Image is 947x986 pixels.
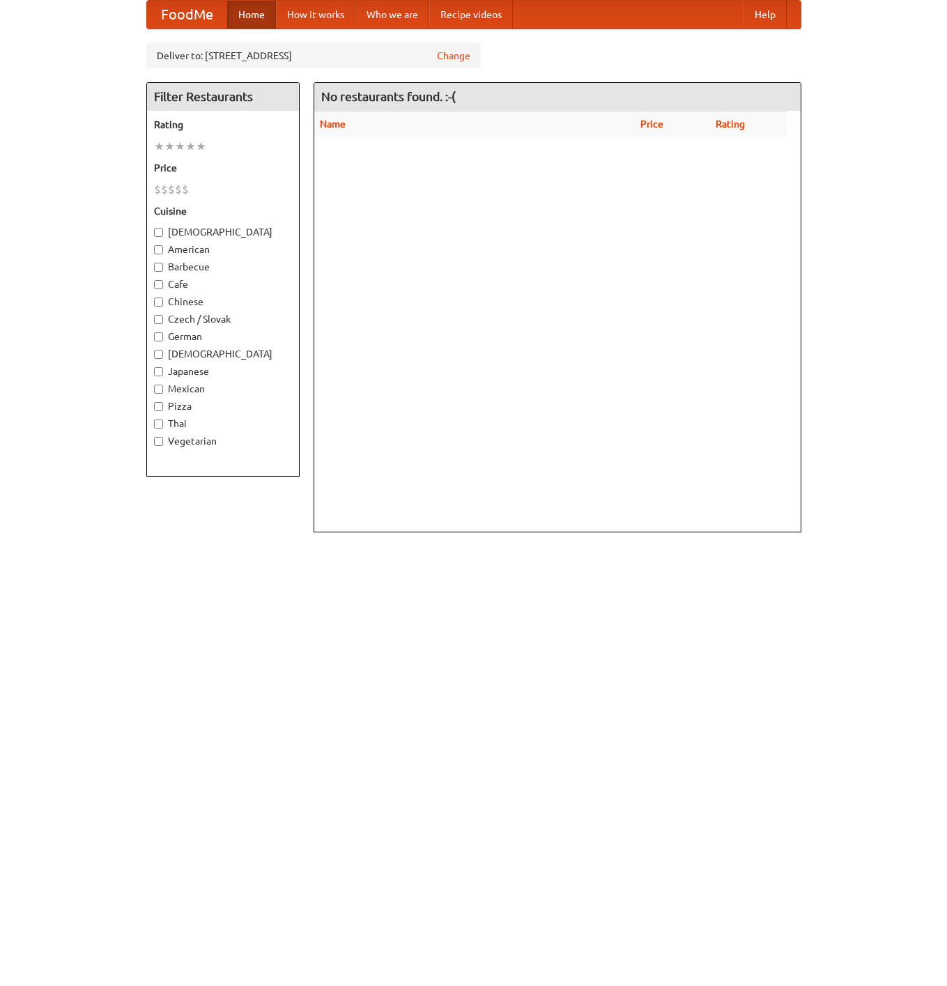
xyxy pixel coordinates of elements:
[196,139,206,154] li: ★
[429,1,513,29] a: Recipe videos
[154,312,292,326] label: Czech / Slovak
[154,298,163,307] input: Chinese
[154,295,292,309] label: Chinese
[147,1,227,29] a: FoodMe
[154,364,292,378] label: Japanese
[321,90,456,103] ng-pluralize: No restaurants found. :-(
[164,139,175,154] li: ★
[154,402,163,411] input: Pizza
[154,350,163,359] input: [DEMOGRAPHIC_DATA]
[182,182,189,197] li: $
[437,49,470,63] a: Change
[716,118,745,130] a: Rating
[154,434,292,448] label: Vegetarian
[147,83,299,111] h4: Filter Restaurants
[168,182,175,197] li: $
[227,1,276,29] a: Home
[175,139,185,154] li: ★
[154,118,292,132] h5: Rating
[154,315,163,324] input: Czech / Slovak
[744,1,787,29] a: Help
[175,182,182,197] li: $
[154,382,292,396] label: Mexican
[154,139,164,154] li: ★
[154,385,163,394] input: Mexican
[146,43,481,68] div: Deliver to: [STREET_ADDRESS]
[154,332,163,341] input: German
[154,225,292,239] label: [DEMOGRAPHIC_DATA]
[154,437,163,446] input: Vegetarian
[154,260,292,274] label: Barbecue
[276,1,355,29] a: How it works
[154,419,163,429] input: Thai
[154,182,161,197] li: $
[154,242,292,256] label: American
[320,118,346,130] a: Name
[161,182,168,197] li: $
[154,245,163,254] input: American
[185,139,196,154] li: ★
[154,367,163,376] input: Japanese
[640,118,663,130] a: Price
[355,1,429,29] a: Who we are
[154,399,292,413] label: Pizza
[154,417,292,431] label: Thai
[154,161,292,175] h5: Price
[154,204,292,218] h5: Cuisine
[154,280,163,289] input: Cafe
[154,263,163,272] input: Barbecue
[154,330,292,344] label: German
[154,347,292,361] label: [DEMOGRAPHIC_DATA]
[154,228,163,237] input: [DEMOGRAPHIC_DATA]
[154,277,292,291] label: Cafe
